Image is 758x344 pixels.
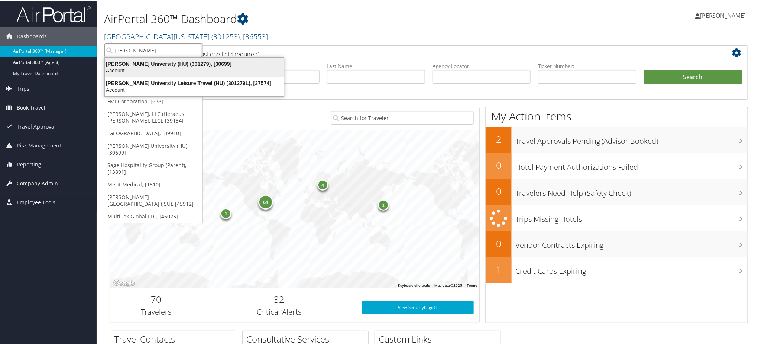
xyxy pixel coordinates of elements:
[208,306,350,317] h3: Critical Alerts
[104,107,202,126] a: [PERSON_NAME], LLC (Heraeus [PERSON_NAME], LLC), [39134]
[486,263,512,275] h2: 1
[538,62,636,69] label: Ticket Number:
[486,152,748,178] a: 0Hotel Payment Authorizations Failed
[433,62,531,69] label: Agency Locator:
[17,98,45,116] span: Book Travel
[240,31,268,41] span: , [ 36553 ]
[486,184,512,197] h2: 0
[17,117,56,135] span: Travel Approval
[486,257,748,283] a: 1Credit Cards Expiring
[515,262,748,276] h3: Credit Cards Expiring
[116,46,689,59] h2: Airtinerary Lookup
[116,292,197,305] h2: 70
[17,173,58,192] span: Company Admin
[112,278,136,288] a: Open this area in Google Maps (opens a new window)
[17,192,55,211] span: Employee Tools
[16,5,91,22] img: airportal-logo.png
[100,60,288,66] div: [PERSON_NAME] University (HU) (301279), [30699]
[486,108,748,123] h1: My Action Items
[486,132,512,145] h2: 2
[100,86,288,93] div: Account
[208,292,350,305] h2: 32
[378,199,389,210] div: 1
[486,158,512,171] h2: 0
[515,158,748,172] h3: Hotel Payment Authorizations Failed
[17,26,47,45] span: Dashboards
[104,31,268,41] a: [GEOGRAPHIC_DATA][US_STATE]
[17,79,29,97] span: Trips
[188,49,259,58] span: (at least one field required)
[331,110,474,124] input: Search for Traveler
[486,237,512,249] h2: 0
[486,204,748,231] a: Trips Missing Hotels
[327,62,425,69] label: Last Name:
[486,178,748,204] a: 0Travelers Need Help (Safety Check)
[515,210,748,224] h3: Trips Missing Hotels
[112,278,136,288] img: Google
[104,139,202,158] a: [PERSON_NAME] University (HU), [30699]
[515,236,748,250] h3: Vendor Contracts Expiring
[398,282,430,288] button: Keyboard shortcuts
[104,158,202,178] a: Sage Hospitality Group (Parent), [13891]
[317,178,328,189] div: 4
[467,283,477,287] a: Terms (opens in new tab)
[116,306,197,317] h3: Travelers
[104,190,202,210] a: [PERSON_NAME][GEOGRAPHIC_DATA] (JSU), [45912]
[104,126,202,139] a: [GEOGRAPHIC_DATA], [39910]
[515,184,748,198] h3: Travelers Need Help (Safety Check)
[104,210,202,222] a: MultiTek Global LLC, [46025]
[104,94,202,107] a: FMI Corporation, [638]
[17,136,61,154] span: Risk Management
[100,66,288,73] div: Account
[258,194,273,209] div: 64
[515,132,748,146] h3: Travel Approvals Pending (Advisor Booked)
[104,178,202,190] a: Merit Medical, [1510]
[486,231,748,257] a: 0Vendor Contracts Expiring
[17,155,41,173] span: Reporting
[104,43,202,56] input: Search Accounts
[362,300,474,314] a: View SecurityLogic®
[644,69,742,84] button: Search
[695,4,754,26] a: [PERSON_NAME]
[220,207,231,218] div: 1
[434,283,462,287] span: Map data ©2025
[486,126,748,152] a: 2Travel Approvals Pending (Advisor Booked)
[104,10,537,26] h1: AirPortal 360™ Dashboard
[100,79,288,86] div: [PERSON_NAME] University Leisure Travel (HU) (301279L), [37574]
[211,31,240,41] span: ( 301253 )
[700,11,746,19] span: [PERSON_NAME]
